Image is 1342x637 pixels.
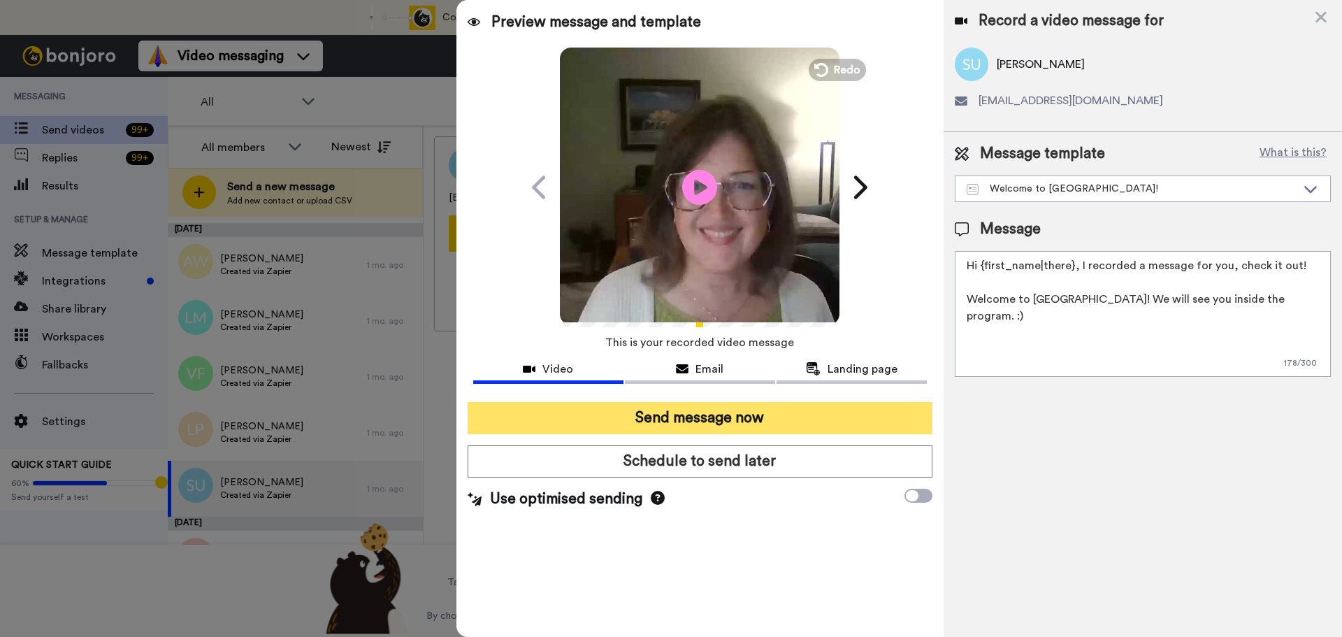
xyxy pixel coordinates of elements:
[828,361,897,378] span: Landing page
[605,327,794,358] span: This is your recorded video message
[1255,143,1331,164] button: What is this?
[955,251,1331,377] textarea: Hi {first_name|there}, I recorded a message for you, check it out! Welcome to [GEOGRAPHIC_DATA]! ...
[967,184,979,195] img: Message-temps.svg
[980,143,1105,164] span: Message template
[980,219,1041,240] span: Message
[695,361,723,378] span: Email
[967,182,1297,196] div: Welcome to [GEOGRAPHIC_DATA]!
[468,445,932,478] button: Schedule to send later
[542,361,573,378] span: Video
[468,402,932,434] button: Send message now
[490,489,642,510] span: Use optimised sending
